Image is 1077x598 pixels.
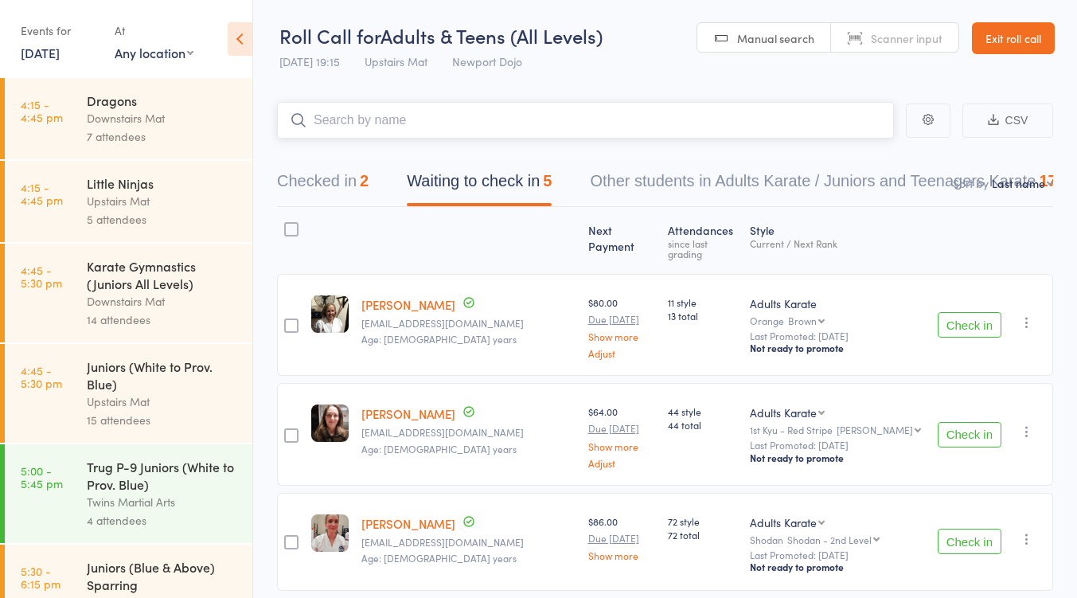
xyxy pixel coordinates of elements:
[582,214,662,267] div: Next Payment
[788,315,817,326] div: Brown
[87,292,239,311] div: Downstairs Mat
[361,427,576,438] small: talia.rodder@gmail.com
[361,332,517,346] span: Age: [DEMOGRAPHIC_DATA] years
[361,296,455,313] a: [PERSON_NAME]
[992,175,1045,191] div: Last name
[750,405,817,420] div: Adults Karate
[361,405,455,422] a: [PERSON_NAME]
[407,164,552,206] button: Waiting to check in5
[750,295,925,311] div: Adults Karate
[21,264,62,289] time: 4:45 - 5:30 pm
[21,181,63,206] time: 4:15 - 4:45 pm
[588,295,656,358] div: $80.00
[311,514,349,552] img: image1616806896.png
[87,192,239,210] div: Upstairs Mat
[750,315,925,326] div: Orange
[787,534,872,545] div: Shodan - 2nd Level
[750,424,925,435] div: 1st Kyu - Red Stripe
[21,364,62,389] time: 4:45 - 5:30 pm
[588,423,656,434] small: Due [DATE]
[938,422,1001,448] button: Check in
[452,53,522,69] span: Newport Dojo
[87,393,239,411] div: Upstairs Mat
[361,537,576,548] small: leoniesimpson10@gmail.com
[588,405,656,467] div: $64.00
[21,44,60,61] a: [DATE]
[311,295,349,333] img: image1722332253.png
[750,534,925,545] div: Shodan
[668,238,737,259] div: since last grading
[87,311,239,329] div: 14 attendees
[311,405,349,442] img: image1613709690.png
[5,444,252,543] a: 5:00 -5:45 pmTrug P-9 Juniors (White to Prov. Blue)Twins Martial Arts4 attendees
[87,458,239,493] div: Trug P-9 Juniors (White to Prov. Blue)
[661,214,743,267] div: Atten­dances
[588,441,656,451] a: Show more
[737,30,814,46] span: Manual search
[588,550,656,561] a: Show more
[938,312,1001,338] button: Check in
[750,451,925,464] div: Not ready to promote
[588,533,656,544] small: Due [DATE]
[668,309,737,322] span: 13 total
[871,30,942,46] span: Scanner input
[750,549,925,561] small: Last Promoted: [DATE]
[87,558,239,593] div: Juniors (Blue & Above) Sparring
[5,244,252,342] a: 4:45 -5:30 pmKarate Gymnastics (Juniors All Levels)Downstairs Mat14 attendees
[115,18,193,44] div: At
[588,331,656,342] a: Show more
[668,514,737,528] span: 72 style
[588,458,656,468] a: Adjust
[361,551,517,565] span: Age: [DEMOGRAPHIC_DATA] years
[21,98,63,123] time: 4:15 - 4:45 pm
[87,411,239,429] div: 15 attendees
[87,210,239,229] div: 5 attendees
[87,358,239,393] div: Juniors (White to Prov. Blue)
[21,18,99,44] div: Events for
[87,493,239,511] div: Twins Martial Arts
[750,561,925,573] div: Not ready to promote
[21,565,60,590] time: 5:30 - 6:15 pm
[962,104,1053,138] button: CSV
[668,528,737,541] span: 72 total
[87,174,239,192] div: Little Ninjas
[361,318,576,329] small: amyk11@hotmail.com
[668,295,737,309] span: 11 style
[277,164,369,206] button: Checked in2
[588,514,656,561] div: $86.00
[5,344,252,443] a: 4:45 -5:30 pmJuniors (White to Prov. Blue)Upstairs Mat15 attendees
[5,161,252,242] a: 4:15 -4:45 pmLittle NinjasUpstairs Mat5 attendees
[938,529,1001,554] button: Check in
[279,22,380,49] span: Roll Call for
[279,53,340,69] span: [DATE] 19:15
[750,238,925,248] div: Current / Next Rank
[750,514,817,530] div: Adults Karate
[588,348,656,358] a: Adjust
[21,464,63,490] time: 5:00 - 5:45 pm
[750,330,925,342] small: Last Promoted: [DATE]
[750,440,925,451] small: Last Promoted: [DATE]
[668,418,737,432] span: 44 total
[953,175,989,191] label: Sort by
[543,172,552,190] div: 5
[750,342,925,354] div: Not ready to promote
[115,44,193,61] div: Any location
[972,22,1055,54] a: Exit roll call
[668,405,737,418] span: 44 style
[1039,172,1075,190] div: 1725
[87,257,239,292] div: Karate Gymnastics (Juniors All Levels)
[87,511,239,530] div: 4 attendees
[365,53,427,69] span: Upstairs Mat
[277,102,894,139] input: Search by name
[360,172,369,190] div: 2
[87,92,239,109] div: Dragons
[87,109,239,127] div: Downstairs Mat
[361,515,455,532] a: [PERSON_NAME]
[380,22,603,49] span: Adults & Teens (All Levels)
[590,164,1074,206] button: Other students in Adults Karate / Juniors and Teenagers Karate1725
[87,127,239,146] div: 7 attendees
[588,314,656,325] small: Due [DATE]
[743,214,931,267] div: Style
[361,442,517,455] span: Age: [DEMOGRAPHIC_DATA] years
[5,78,252,159] a: 4:15 -4:45 pmDragonsDownstairs Mat7 attendees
